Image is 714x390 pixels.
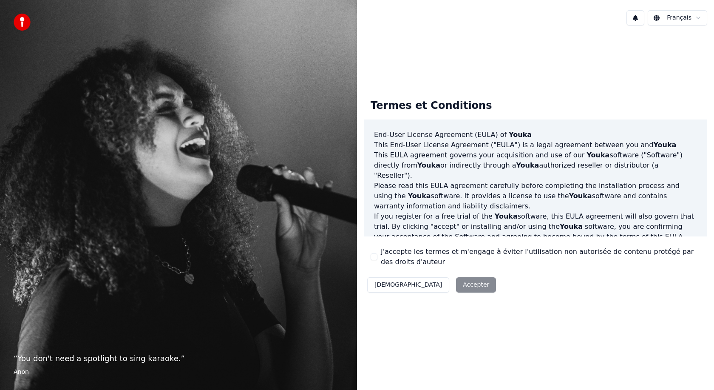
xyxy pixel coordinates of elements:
p: “ You don't need a spotlight to sing karaoke. ” [14,353,343,364]
p: This End-User License Agreement ("EULA") is a legal agreement between you and [374,140,697,150]
span: Youka [417,161,440,169]
span: Youka [516,161,539,169]
div: Termes et Conditions [364,92,499,120]
span: Youka [509,131,532,139]
h3: End-User License Agreement (EULA) of [374,130,697,140]
p: If you register for a free trial of the software, this EULA agreement will also govern that trial... [374,211,697,252]
p: Please read this EULA agreement carefully before completing the installation process and using th... [374,181,697,211]
label: J'accepte les termes et m'engage à éviter l'utilisation non autorisée de contenu protégé par des ... [381,247,700,267]
span: Youka [495,212,518,220]
button: [DEMOGRAPHIC_DATA] [367,277,449,293]
span: Youka [653,141,676,149]
footer: Anon [14,368,343,376]
span: Youka [408,192,431,200]
span: Youka [560,222,583,231]
span: Youka [569,192,592,200]
img: youka [14,14,31,31]
p: This EULA agreement governs your acquisition and use of our software ("Software") directly from o... [374,150,697,181]
span: Youka [586,151,609,159]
